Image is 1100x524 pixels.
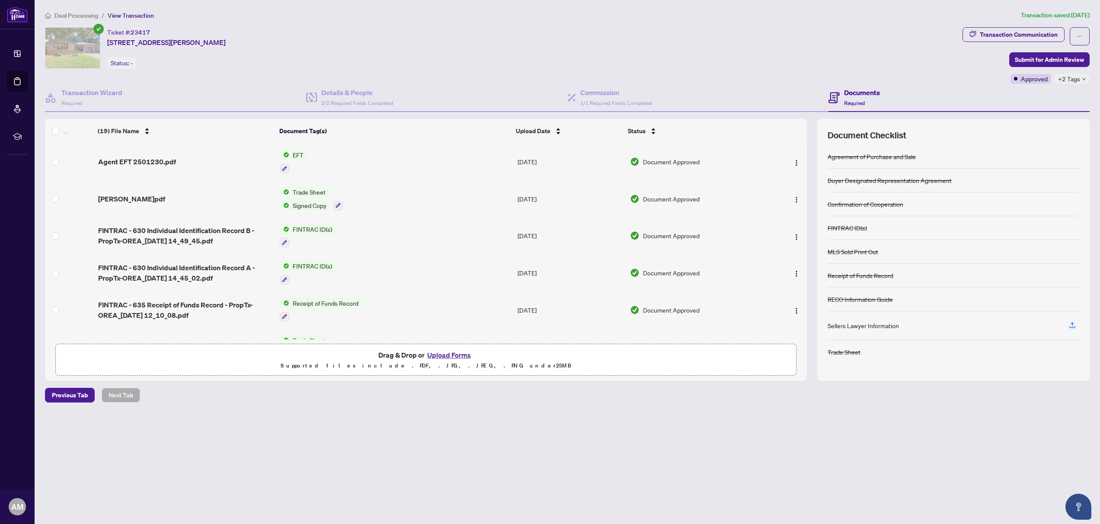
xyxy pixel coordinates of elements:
[630,268,640,278] img: Document Status
[828,294,893,304] div: RECO Information Guide
[514,217,627,255] td: [DATE]
[1058,74,1080,84] span: +2 Tags
[289,150,307,160] span: EFT
[98,157,176,167] span: Agent EFT 2501230.pdf
[98,126,139,136] span: (19) File Name
[98,300,273,320] span: FINTRAC - 635 Receipt of Funds Record - PropTx-OREA_[DATE] 12_10_08.pdf
[828,129,906,141] span: Document Checklist
[1082,77,1086,81] span: down
[516,126,550,136] span: Upload Date
[1009,52,1090,67] button: Submit for Admin Review
[790,266,803,280] button: Logo
[1015,53,1084,67] span: Submit for Admin Review
[643,157,700,166] span: Document Approved
[1077,33,1083,39] span: ellipsis
[280,187,289,197] img: Status Icon
[280,335,289,345] img: Status Icon
[45,388,95,403] button: Previous Tab
[131,59,133,67] span: -
[280,187,343,211] button: Status IconTrade SheetStatus IconSigned Copy
[378,349,473,361] span: Drag & Drop or
[1021,10,1090,20] article: Transaction saved [DATE]
[289,261,336,271] span: FINTRAC ID(s)
[630,157,640,166] img: Document Status
[61,100,82,106] span: Required
[280,335,343,359] button: Status IconTrade Sheet
[131,29,150,36] span: 23417
[514,180,627,217] td: [DATE]
[321,87,393,98] h4: Details & People
[643,268,700,278] span: Document Approved
[52,388,88,402] span: Previous Tab
[514,143,627,180] td: [DATE]
[108,12,154,19] span: View Transaction
[45,13,51,19] span: home
[289,298,362,308] span: Receipt of Funds Record
[828,321,899,330] div: Sellers Lawyer Information
[514,254,627,291] td: [DATE]
[93,24,104,34] span: check-circle
[828,223,867,233] div: FINTRAC ID(s)
[630,305,640,315] img: Document Status
[828,152,916,161] div: Agreement of Purchase and Sale
[828,176,952,185] div: Buyer Designated Representation Agreement
[321,100,393,106] span: 2/2 Required Fields Completed
[580,87,652,98] h4: Commission
[98,262,273,283] span: FINTRAC - 630 Individual Identification Record A - PropTx-OREA_[DATE] 14_45_02.pdf
[280,298,362,322] button: Status IconReceipt of Funds Record
[512,119,624,143] th: Upload Date
[514,291,627,329] td: [DATE]
[98,225,273,246] span: FINTRAC - 630 Individual Identification Record B - PropTx-OREA_[DATE] 14_49_45.pdf
[289,201,330,210] span: Signed Copy
[630,231,640,240] img: Document Status
[280,261,336,284] button: Status IconFINTRAC ID(s)
[54,12,98,19] span: Deal Processing
[289,187,329,197] span: Trade Sheet
[98,194,165,204] span: [PERSON_NAME]pdf
[289,224,336,234] span: FINTRAC ID(s)
[94,119,275,143] th: (19) File Name
[276,119,513,143] th: Document Tag(s)
[102,10,104,20] li: /
[45,28,100,68] img: IMG-W11955262_1.jpg
[828,199,903,209] div: Confirmation of Cooperation
[643,231,700,240] span: Document Approved
[828,271,893,280] div: Receipt of Funds Record
[980,28,1058,42] div: Transaction Communication
[580,100,652,106] span: 1/1 Required Fields Completed
[793,233,800,240] img: Logo
[630,194,640,204] img: Document Status
[425,349,473,361] button: Upload Forms
[61,87,122,98] h4: Transaction Wizard
[828,347,860,357] div: Trade Sheet
[107,37,226,48] span: [STREET_ADDRESS][PERSON_NAME]
[790,303,803,317] button: Logo
[1021,74,1048,83] span: Approved
[280,224,336,248] button: Status IconFINTRAC ID(s)
[102,388,140,403] button: Next Tab
[7,6,28,22] img: logo
[793,160,800,166] img: Logo
[643,194,700,204] span: Document Approved
[844,100,865,106] span: Required
[280,224,289,234] img: Status Icon
[107,57,136,69] div: Status:
[790,229,803,243] button: Logo
[793,270,800,277] img: Logo
[280,298,289,308] img: Status Icon
[11,501,23,513] span: AM
[280,150,307,173] button: Status IconEFT
[289,335,329,345] span: Trade Sheet
[844,87,880,98] h4: Documents
[828,247,878,256] div: MLS Sold Print Out
[280,201,289,210] img: Status Icon
[61,361,791,371] p: Supported files include .PDF, .JPG, .JPEG, .PNG under 25 MB
[1065,494,1091,520] button: Open asap
[624,119,764,143] th: Status
[790,155,803,169] button: Logo
[280,150,289,160] img: Status Icon
[514,329,627,366] td: [DATE]
[56,344,796,376] span: Drag & Drop orUpload FormsSupported files include .PDF, .JPG, .JPEG, .PNG under25MB
[793,196,800,203] img: Logo
[793,307,800,314] img: Logo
